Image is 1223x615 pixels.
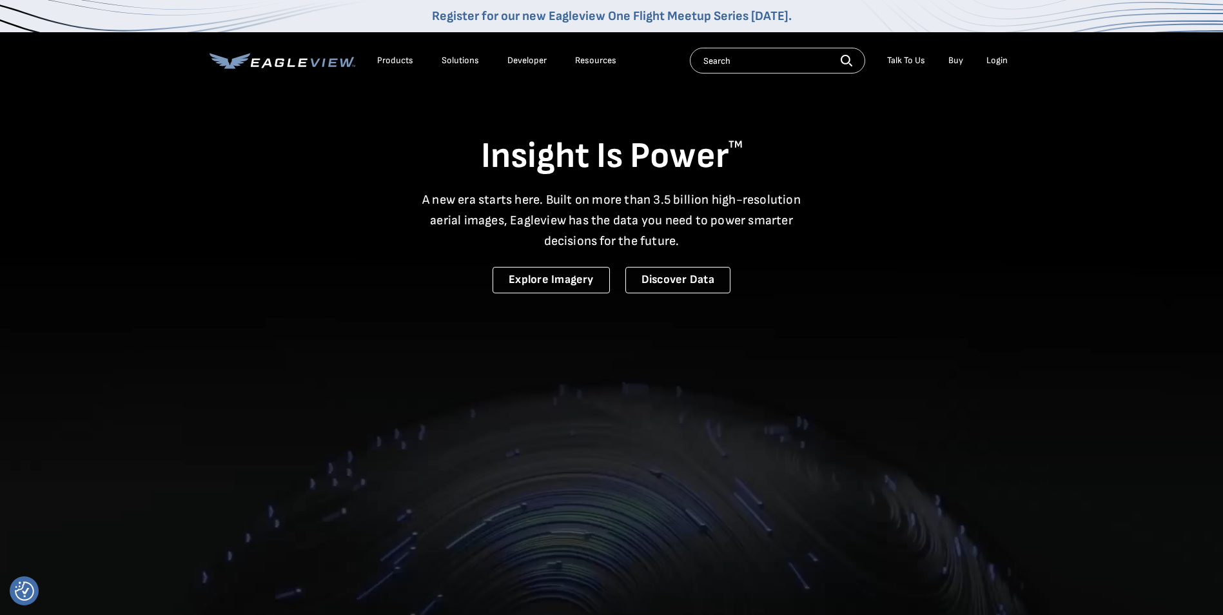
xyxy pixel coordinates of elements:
[986,55,1008,66] div: Login
[210,134,1014,179] h1: Insight Is Power
[493,267,610,293] a: Explore Imagery
[948,55,963,66] a: Buy
[442,55,479,66] div: Solutions
[729,139,743,151] sup: TM
[15,581,34,601] button: Consent Preferences
[690,48,865,73] input: Search
[507,55,547,66] a: Developer
[625,267,730,293] a: Discover Data
[377,55,413,66] div: Products
[415,190,809,251] p: A new era starts here. Built on more than 3.5 billion high-resolution aerial images, Eagleview ha...
[887,55,925,66] div: Talk To Us
[15,581,34,601] img: Revisit consent button
[575,55,616,66] div: Resources
[432,8,792,24] a: Register for our new Eagleview One Flight Meetup Series [DATE].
